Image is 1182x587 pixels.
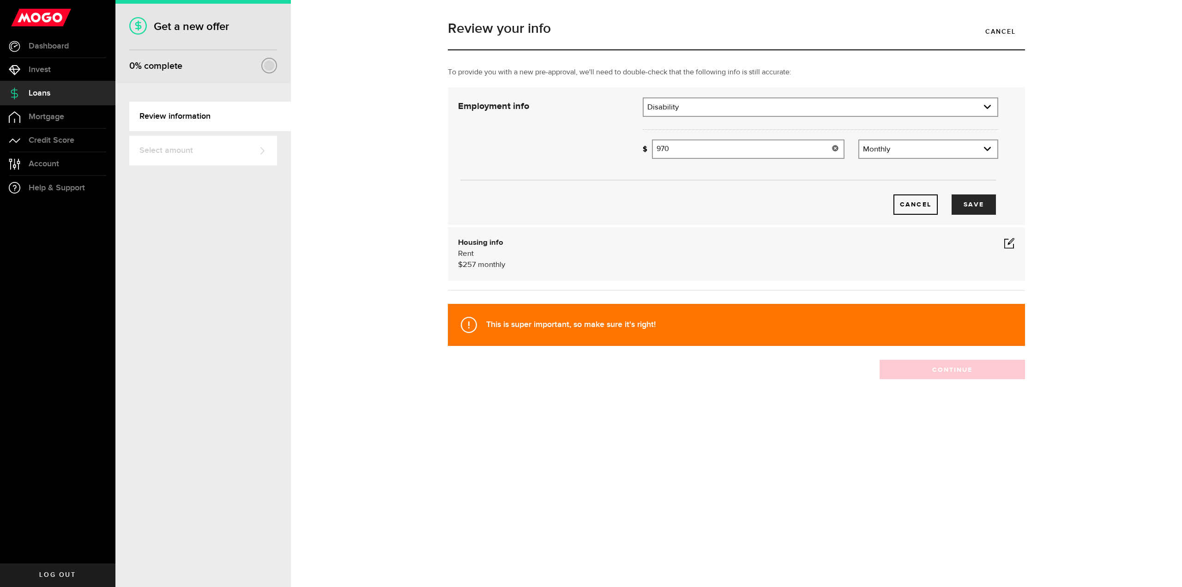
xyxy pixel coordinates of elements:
span: Rent [458,250,474,258]
button: Save [952,194,996,215]
span: 0 [129,61,135,72]
strong: This is super important, so make sure it's right! [486,320,656,329]
a: Review information [129,102,291,131]
span: Loans [29,89,50,97]
span: 257 [463,261,476,269]
span: Account [29,160,59,168]
button: Open LiveChat chat widget [7,4,35,31]
a: Cancel [976,22,1025,41]
h1: Get a new offer [129,20,277,33]
span: monthly [478,261,505,269]
span: Credit Score [29,136,74,145]
button: Cancel [893,194,938,215]
div: % complete [129,58,182,74]
span: Log out [39,572,76,578]
b: Housing info [458,239,503,247]
span: Help & Support [29,184,85,192]
span: Mortgage [29,113,64,121]
a: expand select [644,98,997,116]
h1: Review your info [448,22,1025,36]
strong: Employment info [458,102,529,111]
span: Dashboard [29,42,69,50]
button: Continue [880,360,1025,379]
span: Invest [29,66,51,74]
span: $ [458,261,463,269]
p: To provide you with a new pre-approval, we'll need to double-check that the following info is sti... [448,67,1025,78]
a: Select amount [129,136,277,165]
a: expand select [859,140,997,158]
